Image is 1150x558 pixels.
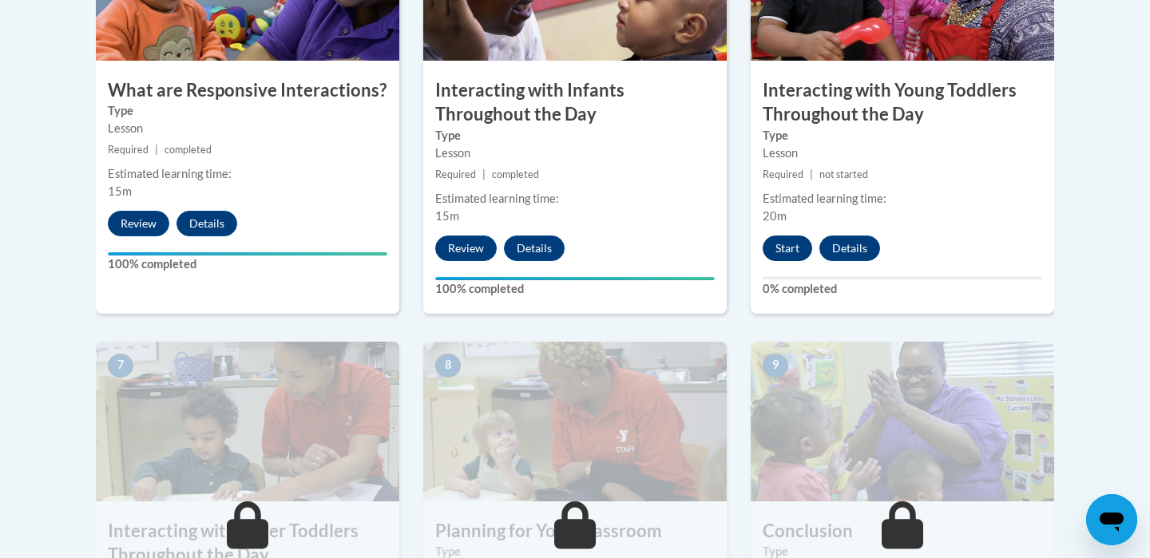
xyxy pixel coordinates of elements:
button: Review [108,211,169,236]
div: Your progress [108,252,387,255]
h3: Conclusion [751,519,1054,544]
img: Course Image [96,342,399,501]
span: completed [492,168,539,180]
div: Estimated learning time: [763,190,1042,208]
label: Type [435,127,715,144]
span: | [810,168,813,180]
div: Lesson [763,144,1042,162]
label: 0% completed [763,280,1042,298]
img: Course Image [423,342,727,501]
span: | [482,168,486,180]
div: Estimated learning time: [108,165,387,183]
span: 8 [435,354,461,378]
button: Review [435,235,497,261]
span: 9 [763,354,788,378]
button: Start [763,235,812,261]
label: Type [763,127,1042,144]
label: 100% completed [435,280,715,298]
span: Required [108,144,149,156]
div: Estimated learning time: [435,190,715,208]
img: Course Image [751,342,1054,501]
h3: Interacting with Young Toddlers Throughout the Day [751,78,1054,128]
label: Type [108,102,387,120]
button: Details [176,211,237,236]
span: 15m [435,209,459,223]
span: 7 [108,354,133,378]
h3: What are Responsive Interactions? [96,78,399,103]
span: Required [763,168,803,180]
div: Your progress [435,277,715,280]
span: 15m [108,184,132,198]
span: Required [435,168,476,180]
button: Details [504,235,565,261]
div: Lesson [435,144,715,162]
h3: Interacting with Infants Throughout the Day [423,78,727,128]
span: not started [819,168,868,180]
h3: Planning for Your Classroom [423,519,727,544]
button: Details [819,235,880,261]
span: | [155,144,158,156]
label: 100% completed [108,255,387,273]
span: 20m [763,209,787,223]
div: Lesson [108,120,387,137]
span: completed [165,144,212,156]
iframe: Button to launch messaging window [1086,494,1137,545]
